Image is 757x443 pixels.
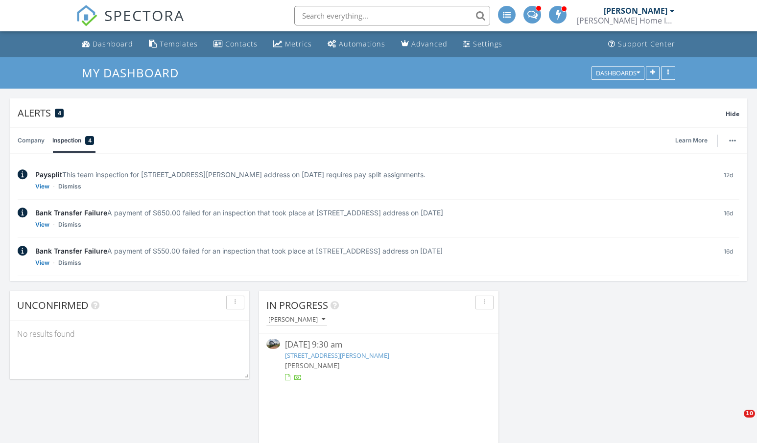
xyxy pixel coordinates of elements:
span: Hide [726,110,739,118]
div: [PERSON_NAME] [604,6,667,16]
a: View [35,220,49,230]
div: Contacts [225,39,258,48]
button: [PERSON_NAME] [266,313,327,326]
a: SPECTORA [76,13,185,34]
a: Contacts [210,35,261,53]
div: Settings [473,39,502,48]
a: [STREET_ADDRESS][PERSON_NAME] [285,351,389,360]
div: Automations [339,39,385,48]
div: 16d [717,246,739,268]
a: View [35,258,49,268]
a: View [35,182,49,191]
span: 10 [744,410,755,418]
div: This team inspection for [STREET_ADDRESS][PERSON_NAME] address on [DATE] requires pay split assig... [35,169,710,180]
input: Search everything... [294,6,490,25]
img: info-2c025b9f2229fc06645a.svg [18,169,27,180]
span: Bank Transfer Failure [35,247,107,255]
span: 4 [58,110,61,117]
a: Dismiss [58,258,81,268]
span: [PERSON_NAME] [285,361,340,370]
span: SPECTORA [104,5,185,25]
div: 12d [717,169,739,191]
a: Company [18,128,45,153]
img: ellipsis-632cfdd7c38ec3a7d453.svg [729,140,736,141]
span: In Progress [266,299,328,312]
a: Settings [459,35,506,53]
span: Unconfirmed [17,299,89,312]
a: My Dashboard [82,65,187,81]
a: Learn More [675,136,713,145]
a: Inspection [52,128,94,153]
a: Metrics [269,35,316,53]
div: Alerts [18,106,726,119]
a: [DATE] 9:30 am [STREET_ADDRESS][PERSON_NAME] [PERSON_NAME] [266,339,491,382]
a: Dismiss [58,220,81,230]
a: Dashboard [78,35,137,53]
button: Dashboards [591,66,644,80]
div: No results found [10,321,249,347]
span: 4 [88,136,92,145]
a: Automations (Advanced) [324,35,389,53]
img: info-2c025b9f2229fc06645a.svg [18,246,27,256]
div: A payment of $650.00 failed for an inspection that took place at [STREET_ADDRESS] address on [DATE] [35,208,710,218]
img: info-2c025b9f2229fc06645a.svg [18,208,27,218]
div: 16d [717,208,739,230]
span: Paysplit [35,170,62,179]
div: [DATE] 9:30 am [285,339,473,351]
a: Support Center [604,35,679,53]
div: Murphy Home Inspection [577,16,675,25]
a: Dismiss [58,182,81,191]
img: The Best Home Inspection Software - Spectora [76,5,97,26]
div: Templates [160,39,198,48]
iframe: Intercom live chat [724,410,747,433]
img: 9370730%2Fcover_photos%2FkVBElEGyQjR2R1dWkN2O%2Fsmall.jpg [266,339,280,349]
span: Bank Transfer Failure [35,209,107,217]
a: Advanced [397,35,451,53]
a: Templates [145,35,202,53]
div: Dashboard [93,39,133,48]
div: Metrics [285,39,312,48]
div: Dashboards [596,70,640,76]
div: Advanced [411,39,448,48]
div: [PERSON_NAME] [268,316,325,323]
div: Support Center [618,39,675,48]
div: A payment of $550.00 failed for an inspection that took place at [STREET_ADDRESS] address on [DATE] [35,246,710,256]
